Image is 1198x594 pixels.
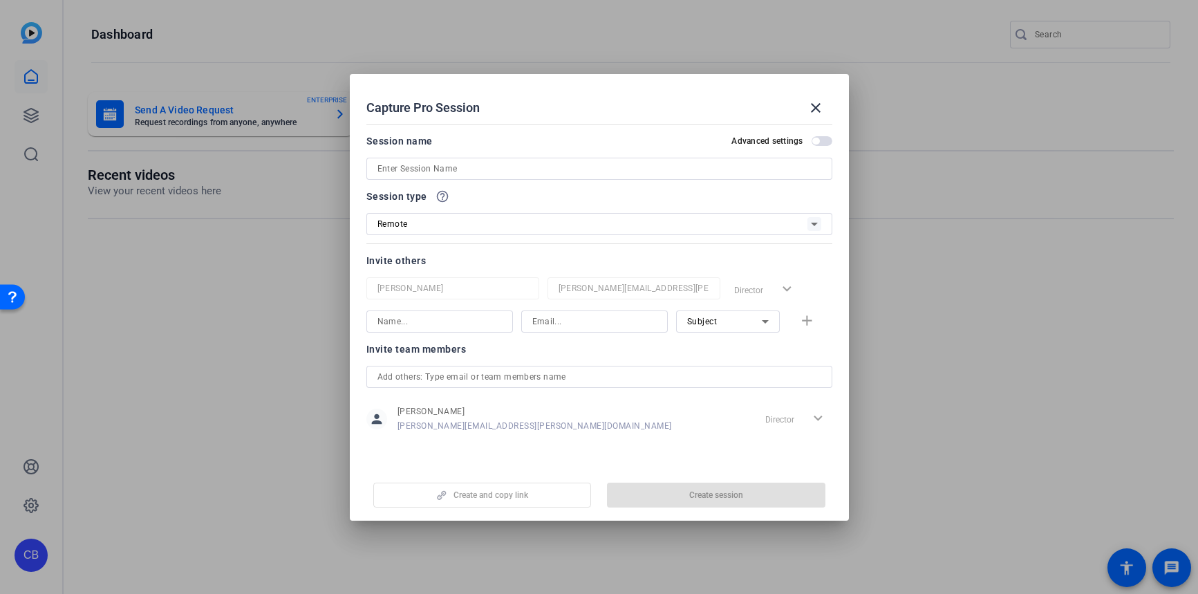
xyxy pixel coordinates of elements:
span: [PERSON_NAME] [397,406,672,417]
mat-icon: help_outline [436,189,449,203]
input: Enter Session Name [377,160,821,177]
div: Invite others [366,252,832,269]
mat-icon: person [366,409,387,429]
span: Remote [377,219,408,229]
span: [PERSON_NAME][EMAIL_ADDRESS][PERSON_NAME][DOMAIN_NAME] [397,420,672,431]
span: Subject [687,317,718,326]
input: Email... [532,313,657,330]
input: Name... [377,313,502,330]
span: Session type [366,188,427,205]
div: Invite team members [366,341,832,358]
input: Add others: Type email or team members name [377,369,821,385]
input: Name... [377,280,528,297]
h2: Advanced settings [731,136,803,147]
mat-icon: close [807,100,824,116]
input: Email... [559,280,709,297]
div: Session name [366,133,433,149]
div: Capture Pro Session [366,91,832,124]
